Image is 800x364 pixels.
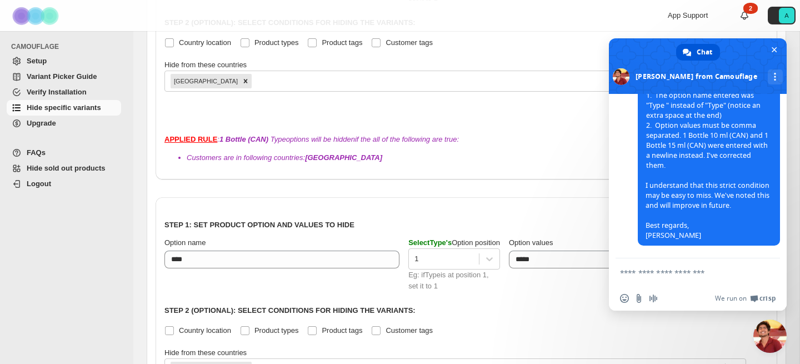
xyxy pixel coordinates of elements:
[646,41,772,240] span: Hi, The problem has been resolved. There were two problems: I understand that this strict conditi...
[164,135,217,143] strong: APPLIED RULE
[27,164,106,172] span: Hide sold out products
[649,294,658,303] span: Audio message
[11,42,126,51] span: CAMOUFLAGE
[408,238,452,247] span: Select Type 's
[27,88,87,96] span: Verify Installation
[768,44,780,56] span: Close chat
[219,135,268,143] b: 1 Bottle (CAN)
[164,238,206,247] span: Option name
[322,38,362,47] span: Product tags
[27,179,51,188] span: Logout
[697,44,712,61] span: Chat
[634,294,643,303] span: Send a file
[164,134,768,163] div: : Type options will be hidden if the all of the following are true:
[164,348,247,357] span: Hide from these countries
[668,11,708,19] span: App Support
[7,145,121,161] a: FAQs
[386,326,433,335] span: Customer tags
[509,238,553,247] span: Option values
[768,7,796,24] button: Avatar with initials A
[715,294,747,303] span: We run on
[322,326,362,335] span: Product tags
[759,294,776,303] span: Crisp
[768,69,783,84] div: More channels
[753,320,787,353] div: Close chat
[779,8,794,23] span: Avatar with initials A
[676,44,720,61] div: Chat
[164,305,768,316] p: Step 2 (Optional): Select conditions for hiding the variants:
[408,270,500,292] div: Eg: if Type is at position 1, set it to 1
[408,238,500,247] span: Option position
[646,121,772,171] span: Option values must be comma separated. 1 Bottle 10 ml (CAN) and 1 Bottle 15 ml (CAN) were entered...
[27,72,97,81] span: Variant Picker Guide
[739,10,750,21] a: 2
[164,61,247,69] span: Hide from these countries
[187,153,382,162] span: Customers are in following countries:
[743,3,758,14] div: 2
[7,53,121,69] a: Setup
[7,116,121,131] a: Upgrade
[9,1,64,31] img: Camouflage
[27,119,56,127] span: Upgrade
[7,161,121,176] a: Hide sold out products
[620,268,751,278] textarea: Compose your message...
[7,84,121,100] a: Verify Installation
[7,176,121,192] a: Logout
[27,148,46,157] span: FAQs
[620,294,629,303] span: Insert an emoji
[254,38,299,47] span: Product types
[164,220,768,231] p: Step 1: Set product option and values to hide
[646,91,772,121] span: The option name entered was "Type " instead of "Type" (notice an extra space at the end)
[254,326,299,335] span: Product types
[7,69,121,84] a: Variant Picker Guide
[179,38,231,47] span: Country location
[784,12,789,19] text: A
[386,38,433,47] span: Customer tags
[171,74,239,88] div: [GEOGRAPHIC_DATA]
[27,57,47,65] span: Setup
[27,103,101,112] span: Hide specific variants
[715,294,776,303] a: We run onCrisp
[179,326,231,335] span: Country location
[7,100,121,116] a: Hide specific variants
[239,74,252,88] div: Remove United States
[305,153,382,162] b: [GEOGRAPHIC_DATA]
